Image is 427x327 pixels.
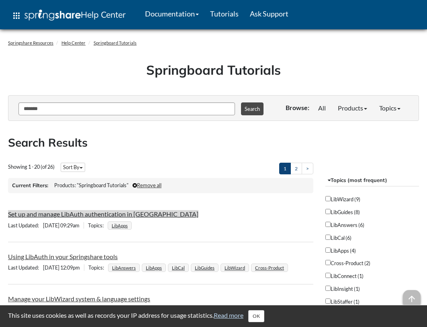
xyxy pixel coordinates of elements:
[373,101,407,115] a: Topics
[290,163,302,174] a: 2
[241,102,264,115] button: Search
[94,40,137,45] a: Springboard Tutorials
[332,101,373,115] a: Products
[325,284,360,293] label: LibInsight (1)
[214,311,243,319] a: Read more
[325,297,360,306] label: LibStaffer (1)
[325,246,356,255] label: LibApps (4)
[8,264,43,271] span: Last Updated
[61,163,85,172] button: Sort By
[286,103,309,112] p: Browse:
[61,40,86,45] a: Help Center
[248,310,264,322] button: Close
[111,263,137,273] a: LibAnswers
[325,222,331,227] input: LibAnswers (6)
[12,182,48,189] h3: Current Filters
[8,163,55,170] span: Showing 1 - 20 (of 26)
[8,135,419,150] h2: Search Results
[279,163,313,174] ul: Pagination of search results
[6,4,131,28] a: apps Help Center
[8,295,150,302] a: Manage your LibWizard system & language settings
[325,235,331,240] input: LibCal (6)
[279,163,291,174] a: 1
[325,260,331,265] input: Cross-Product (2)
[8,222,84,229] span: [DATE] 09:29am
[133,182,161,188] a: Remove all
[145,263,163,273] a: LibApps
[325,273,331,278] input: LibConnect (1)
[254,263,285,273] a: Cross-Product
[14,61,413,79] h1: Springboard Tutorials
[325,207,360,216] label: LibGuides (8)
[8,253,118,260] a: Using LibAuth in your Springshare tools
[194,263,216,273] a: LibGuides
[88,264,108,271] span: Topics
[325,233,351,242] label: LibCal (6)
[325,220,364,229] label: LibAnswers (6)
[325,194,360,203] label: LibWizard (9)
[204,4,244,24] a: Tutorials
[325,174,419,186] button: Topics (most frequent)
[302,163,313,174] a: >
[325,298,331,304] input: LibStaffer (1)
[403,290,421,308] span: arrow_upward
[312,101,332,115] a: All
[325,247,331,253] input: LibApps (4)
[77,182,129,188] span: "Springboard Tutorials"
[244,4,294,24] a: Ask Support
[171,263,186,273] a: LibCal
[25,10,81,20] img: Springshare
[88,222,108,229] span: Topics
[8,40,53,45] a: Springshare Resources
[81,9,126,20] span: Help Center
[325,286,331,291] input: LibInsight (1)
[108,222,134,229] ul: Topics
[139,4,204,24] a: Documentation
[325,196,331,201] input: LibWizard (9)
[8,210,198,218] a: Set up and manage LibAuth authentication in [GEOGRAPHIC_DATA]
[12,11,21,20] span: apps
[325,271,364,280] label: LibConnect (1)
[223,263,246,273] a: LibWizard
[8,264,84,271] span: [DATE] 12:09pm
[325,258,370,267] label: Cross-Product (2)
[403,290,421,298] a: arrow_upward
[54,182,76,188] span: Products:
[108,264,290,271] ul: Topics
[110,221,129,231] a: LibApps
[325,209,331,214] input: LibGuides (8)
[8,222,43,229] span: Last Updated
